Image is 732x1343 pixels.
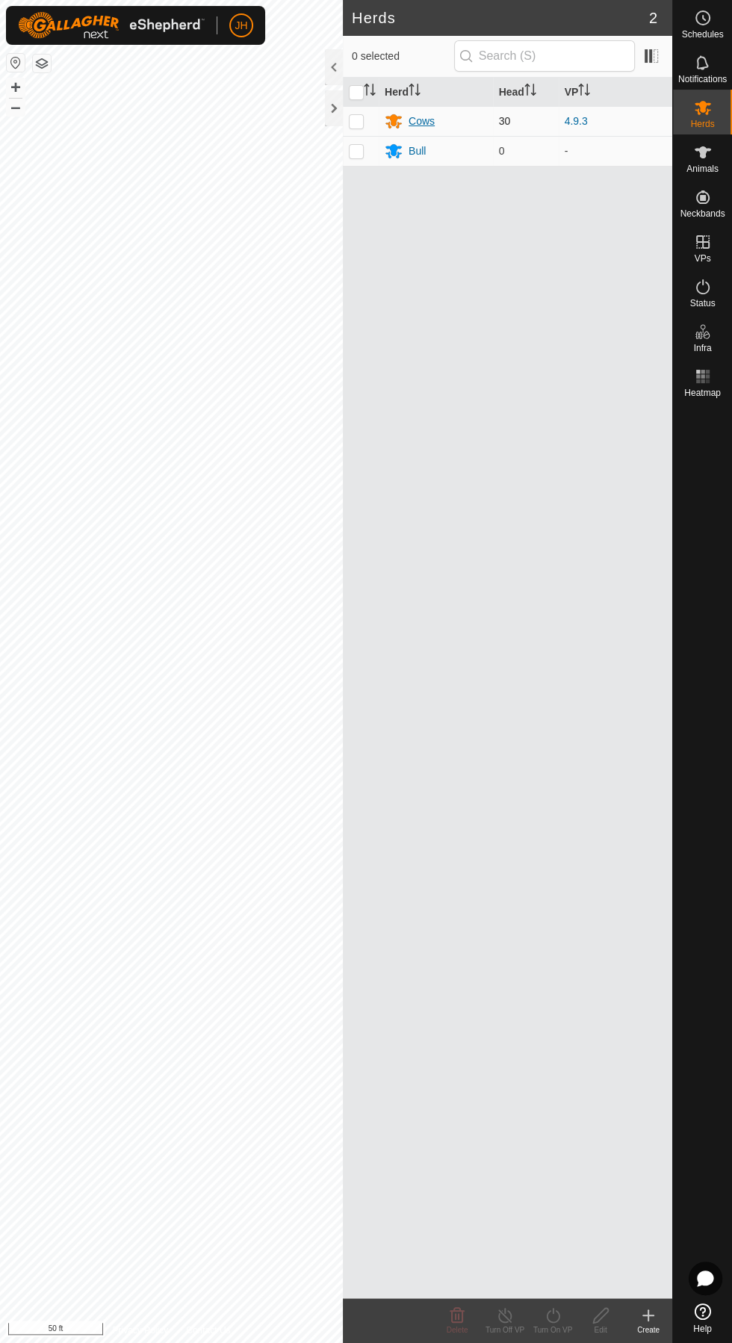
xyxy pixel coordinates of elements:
[529,1324,577,1336] div: Turn On VP
[379,78,493,107] th: Herd
[112,1324,168,1337] a: Privacy Policy
[673,1297,732,1339] a: Help
[7,98,25,116] button: –
[559,136,673,166] td: -
[7,78,25,96] button: +
[524,86,536,98] p-sorticon: Activate to sort
[649,7,657,29] span: 2
[578,86,590,98] p-sorticon: Activate to sort
[690,120,714,128] span: Herds
[7,54,25,72] button: Reset Map
[624,1324,672,1336] div: Create
[409,86,421,98] p-sorticon: Activate to sort
[577,1324,624,1336] div: Edit
[694,254,710,263] span: VPs
[409,143,426,159] div: Bull
[493,78,559,107] th: Head
[18,12,205,39] img: Gallagher Logo
[33,55,51,72] button: Map Layers
[559,78,673,107] th: VP
[686,164,719,173] span: Animals
[680,209,725,218] span: Neckbands
[499,115,511,127] span: 30
[693,344,711,353] span: Infra
[689,299,715,308] span: Status
[409,114,435,129] div: Cows
[481,1324,529,1336] div: Turn Off VP
[447,1326,468,1334] span: Delete
[678,75,727,84] span: Notifications
[693,1324,712,1333] span: Help
[235,18,247,34] span: JH
[186,1324,230,1337] a: Contact Us
[454,40,635,72] input: Search (S)
[352,9,649,27] h2: Herds
[681,30,723,39] span: Schedules
[352,49,454,64] span: 0 selected
[565,115,588,127] a: 4.9.3
[684,388,721,397] span: Heatmap
[499,145,505,157] span: 0
[364,86,376,98] p-sorticon: Activate to sort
